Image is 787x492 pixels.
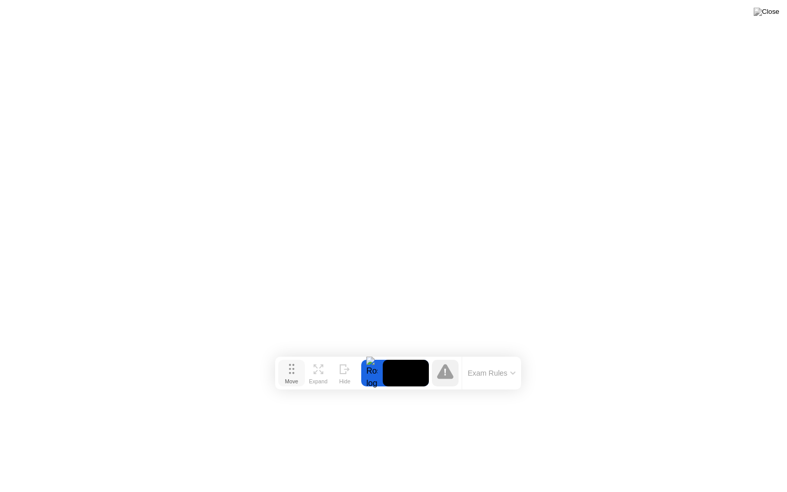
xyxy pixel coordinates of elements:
[754,8,779,16] img: Close
[278,360,305,386] button: Move
[305,360,332,386] button: Expand
[465,368,519,378] button: Exam Rules
[332,360,358,386] button: Hide
[285,378,298,384] div: Move
[309,378,327,384] div: Expand
[339,378,350,384] div: Hide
